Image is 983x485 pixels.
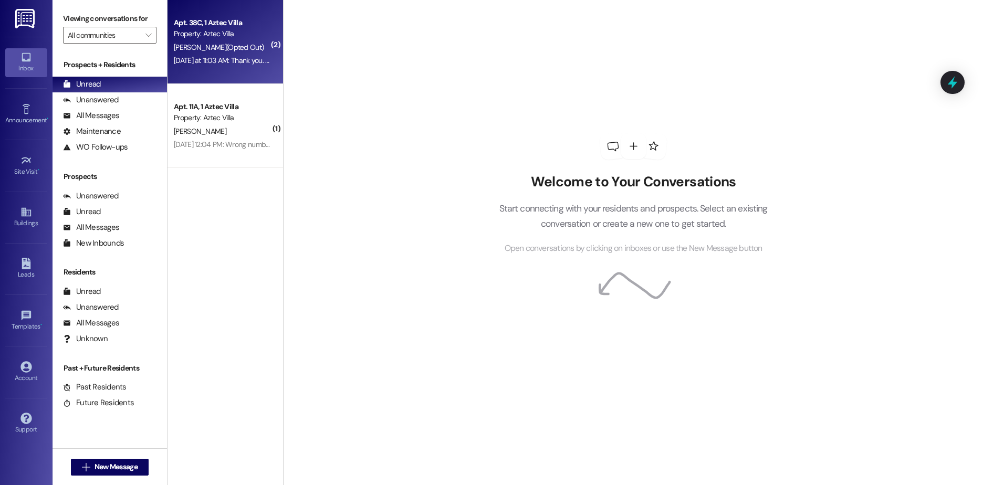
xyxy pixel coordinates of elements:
p: Start connecting with your residents and prospects. Select an existing conversation or create a n... [483,201,783,231]
div: Unanswered [63,191,119,202]
div: Apt. 38C, 1 Aztec Villa [174,17,271,28]
div: Prospects [53,171,167,182]
div: Maintenance [63,126,121,137]
div: All Messages [63,318,119,329]
img: ResiDesk Logo [15,9,37,28]
input: All communities [68,27,140,44]
div: Unread [63,206,101,217]
div: Past + Future Residents [53,363,167,374]
div: Unread [63,286,101,297]
div: Unanswered [63,94,119,106]
div: Property: Aztec Villa [174,112,271,123]
div: Unknown [63,333,108,344]
a: Leads [5,255,47,283]
span: [PERSON_NAME] (Opted Out) [174,43,264,52]
label: Viewing conversations for [63,10,156,27]
div: All Messages [63,110,119,121]
span: • [38,166,39,174]
div: [DATE] at 11:03 AM: Thank you. You will no longer receive texts from this thread. Please reply wi... [174,56,700,65]
a: Templates • [5,307,47,335]
div: Residents [53,267,167,278]
h2: Welcome to Your Conversations [483,174,783,191]
span: [PERSON_NAME] [174,126,226,136]
a: Account [5,358,47,386]
div: WO Follow-ups [63,142,128,153]
a: Inbox [5,48,47,77]
div: Property: Aztec Villa [174,28,271,39]
div: [DATE] 12:04 PM: Wrong number [174,140,272,149]
span: Open conversations by clicking on inboxes or use the New Message button [505,242,762,255]
div: Unanswered [63,302,119,313]
div: Past Residents [63,382,127,393]
div: New Inbounds [63,238,124,249]
i:  [82,463,90,471]
span: • [47,115,48,122]
span: New Message [95,461,138,472]
span: • [40,321,42,329]
div: Apt. 11A, 1 Aztec Villa [174,101,271,112]
i:  [145,31,151,39]
div: Unread [63,79,101,90]
a: Site Visit • [5,152,47,180]
div: All Messages [63,222,119,233]
div: Future Residents [63,397,134,408]
button: New Message [71,459,149,476]
div: Prospects + Residents [53,59,167,70]
a: Buildings [5,203,47,231]
a: Support [5,409,47,438]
